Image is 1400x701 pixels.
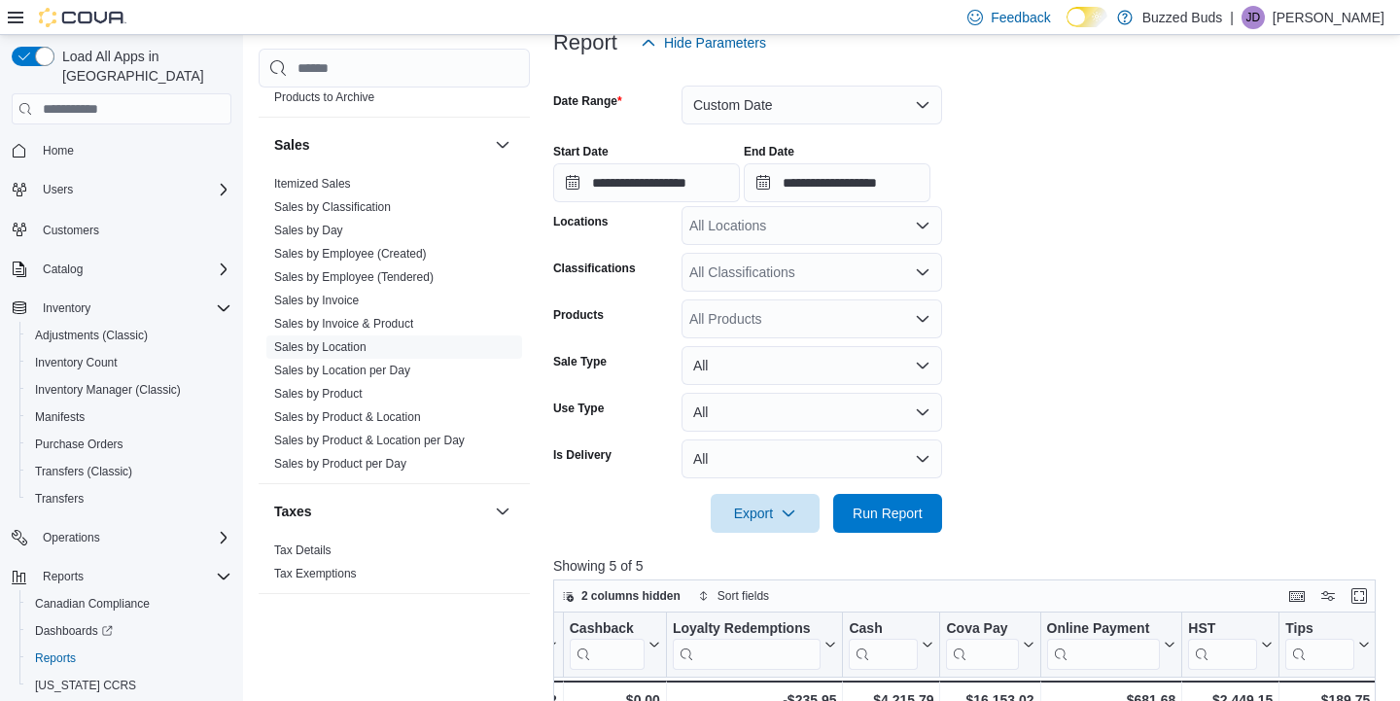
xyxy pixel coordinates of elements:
[1285,620,1354,670] div: Tips
[259,172,530,483] div: Sales
[717,588,769,604] span: Sort fields
[35,258,90,281] button: Catalog
[27,351,231,374] span: Inventory Count
[833,494,942,533] button: Run Report
[491,133,514,157] button: Sales
[682,393,942,432] button: All
[690,584,777,608] button: Sort fields
[915,264,930,280] button: Open list of options
[274,433,465,448] span: Sales by Product & Location per Day
[274,224,343,237] a: Sales by Day
[274,456,406,472] span: Sales by Product per Day
[682,346,942,385] button: All
[274,176,351,192] span: Itemized Sales
[915,311,930,327] button: Open list of options
[570,620,645,670] div: Cashback
[27,487,231,510] span: Transfers
[570,620,660,670] button: Cashback
[1188,620,1273,670] button: HST
[274,567,357,580] a: Tax Exemptions
[27,378,189,402] a: Inventory Manager (Classic)
[1285,620,1354,639] div: Tips
[274,502,487,521] button: Taxes
[35,565,91,588] button: Reports
[35,464,132,479] span: Transfers (Classic)
[19,590,239,617] button: Canadian Compliance
[35,650,76,666] span: Reports
[35,139,82,162] a: Home
[1046,620,1175,670] button: Online Payment
[274,434,465,447] a: Sales by Product & Location per Day
[43,262,83,277] span: Catalog
[27,619,121,643] a: Dashboards
[664,33,766,53] span: Hide Parameters
[274,269,434,285] span: Sales by Employee (Tendered)
[274,200,391,214] a: Sales by Classification
[19,645,239,672] button: Reports
[274,293,359,308] span: Sales by Invoice
[1142,6,1223,29] p: Buzzed Buds
[274,543,332,557] a: Tax Details
[633,23,774,62] button: Hide Parameters
[744,144,794,159] label: End Date
[27,460,140,483] a: Transfers (Classic)
[27,674,231,697] span: Washington CCRS
[553,354,607,369] label: Sale Type
[274,410,421,424] a: Sales by Product & Location
[35,623,113,639] span: Dashboards
[274,364,410,377] a: Sales by Location per Day
[259,539,530,593] div: Taxes
[19,431,239,458] button: Purchase Orders
[27,487,91,510] a: Transfers
[35,219,107,242] a: Customers
[673,620,837,670] button: Loyalty Redemptions
[554,584,688,608] button: 2 columns hidden
[27,433,231,456] span: Purchase Orders
[35,297,98,320] button: Inventory
[4,215,239,243] button: Customers
[1046,620,1160,639] div: Online Payment
[27,405,231,429] span: Manifests
[1246,6,1261,29] span: JD
[19,485,239,512] button: Transfers
[570,620,645,639] div: Cashback
[1347,584,1371,608] button: Enter fullscreen
[19,376,239,403] button: Inventory Manager (Classic)
[744,163,930,202] input: Press the down key to open a popover containing a calendar.
[553,307,604,323] label: Products
[553,163,740,202] input: Press the down key to open a popover containing a calendar.
[27,378,231,402] span: Inventory Manager (Classic)
[4,256,239,283] button: Catalog
[946,620,1033,670] button: Cova Pay
[553,31,617,54] h3: Report
[682,439,942,478] button: All
[27,592,157,615] a: Canadian Compliance
[35,526,231,549] span: Operations
[35,437,123,452] span: Purchase Orders
[274,246,427,262] span: Sales by Employee (Created)
[35,678,136,693] span: [US_STATE] CCRS
[35,138,231,162] span: Home
[274,409,421,425] span: Sales by Product & Location
[274,543,332,558] span: Tax Details
[274,387,363,401] a: Sales by Product
[27,647,84,670] a: Reports
[27,324,231,347] span: Adjustments (Classic)
[4,563,239,590] button: Reports
[35,258,231,281] span: Catalog
[274,340,367,354] a: Sales by Location
[1067,27,1067,28] span: Dark Mode
[1067,7,1107,27] input: Dark Mode
[35,382,181,398] span: Inventory Manager (Classic)
[274,339,367,355] span: Sales by Location
[259,62,530,117] div: Products
[673,620,822,670] div: Loyalty Redemptions
[553,556,1384,576] p: Showing 5 of 5
[4,136,239,164] button: Home
[35,565,231,588] span: Reports
[54,47,231,86] span: Load All Apps in [GEOGRAPHIC_DATA]
[553,401,604,416] label: Use Type
[1230,6,1234,29] p: |
[27,433,131,456] a: Purchase Orders
[27,405,92,429] a: Manifests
